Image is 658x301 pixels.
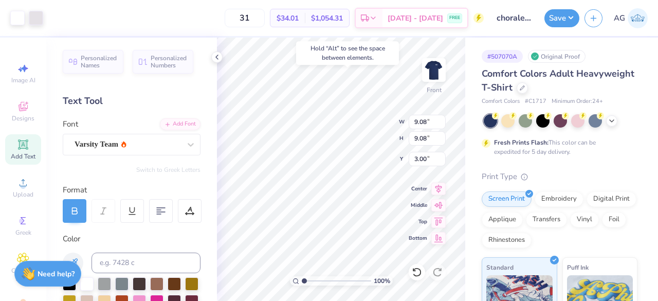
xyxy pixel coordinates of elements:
[409,235,427,242] span: Bottom
[409,218,427,225] span: Top
[225,9,265,27] input: – –
[374,276,390,286] span: 100 %
[489,8,539,28] input: Untitled Design
[482,191,532,207] div: Screen Print
[388,13,443,24] span: [DATE] - [DATE]
[15,228,31,237] span: Greek
[5,267,41,283] span: Clipart & logos
[38,269,75,279] strong: Need help?
[486,262,514,273] span: Standard
[11,76,35,84] span: Image AI
[409,185,427,192] span: Center
[482,97,520,106] span: Comfort Colors
[409,202,427,209] span: Middle
[151,55,187,69] span: Personalized Numbers
[614,8,648,28] a: AG
[63,184,202,196] div: Format
[482,67,634,94] span: Comfort Colors Adult Heavyweight T-Shirt
[311,13,343,24] span: $1,054.31
[13,190,33,199] span: Upload
[526,212,567,227] div: Transfers
[525,97,546,106] span: # C1717
[11,152,35,161] span: Add Text
[63,118,78,130] label: Font
[63,94,200,108] div: Text Tool
[528,50,586,63] div: Original Proof
[535,191,583,207] div: Embroidery
[296,41,399,65] div: Hold “Alt” to see the space between elements.
[614,12,625,24] span: AG
[427,85,442,95] div: Front
[552,97,603,106] span: Minimum Order: 24 +
[494,138,549,147] strong: Fresh Prints Flash:
[482,233,532,248] div: Rhinestones
[587,191,636,207] div: Digital Print
[424,60,444,80] img: Front
[449,14,460,22] span: FREE
[81,55,117,69] span: Personalized Names
[602,212,626,227] div: Foil
[544,9,579,27] button: Save
[136,166,200,174] button: Switch to Greek Letters
[12,114,34,122] span: Designs
[494,138,620,156] div: This color can be expedited for 5 day delivery.
[277,13,299,24] span: $34.01
[567,262,589,273] span: Puff Ink
[482,212,523,227] div: Applique
[63,233,200,245] div: Color
[160,118,200,130] div: Add Font
[570,212,599,227] div: Vinyl
[92,253,200,273] input: e.g. 7428 c
[482,171,637,183] div: Print Type
[482,50,523,63] div: # 507070A
[628,8,648,28] img: Akshika Gurao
